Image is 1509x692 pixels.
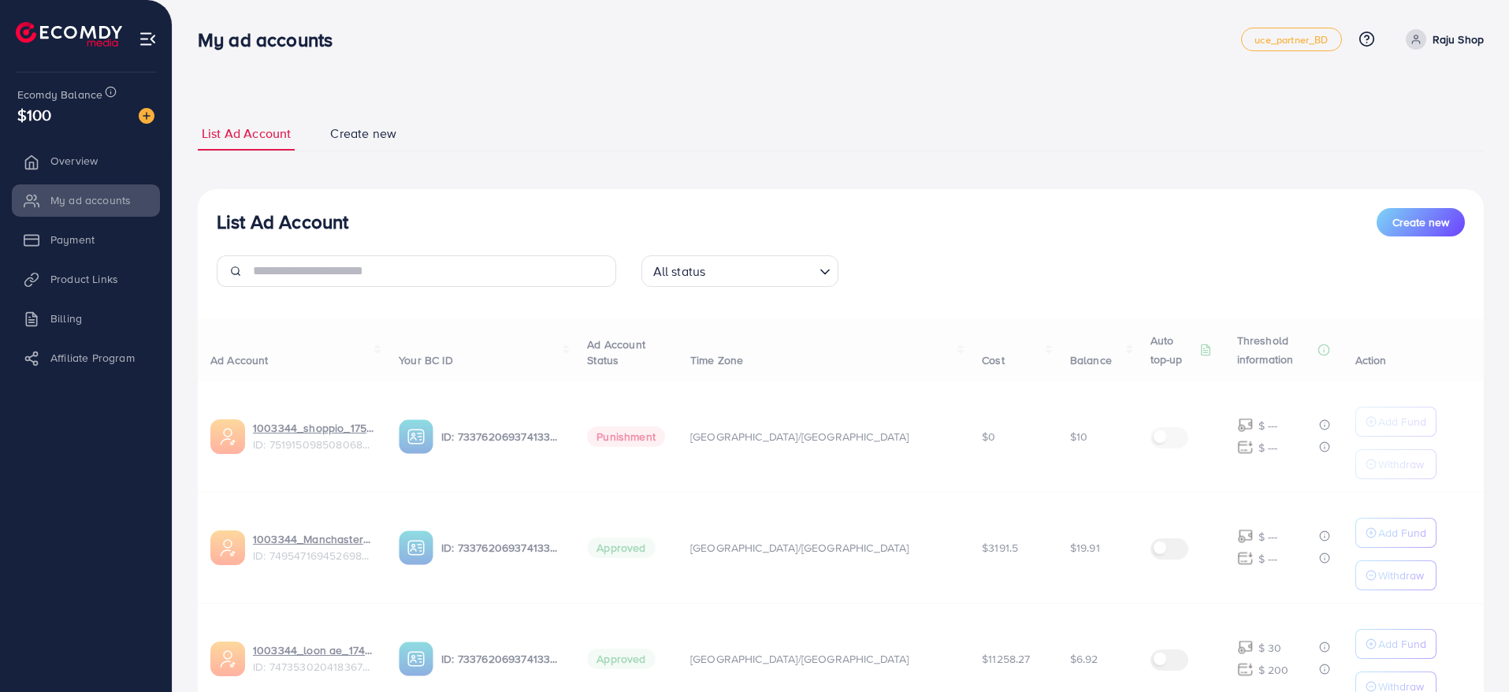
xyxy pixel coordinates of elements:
span: Create new [1392,214,1449,230]
span: List Ad Account [202,125,291,143]
a: Raju Shop [1399,29,1484,50]
input: Search for option [710,257,812,283]
span: All status [650,260,709,283]
button: Create new [1377,208,1465,236]
a: uce_partner_BD [1241,28,1341,51]
span: $100 [17,103,52,126]
img: image [139,108,154,124]
h3: My ad accounts [198,28,345,51]
span: uce_partner_BD [1254,35,1328,45]
div: Search for option [641,255,838,287]
span: Create new [330,125,396,143]
h3: List Ad Account [217,210,348,233]
img: logo [16,22,122,47]
span: Ecomdy Balance [17,87,102,102]
p: Raju Shop [1433,30,1484,49]
img: menu [139,30,157,48]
